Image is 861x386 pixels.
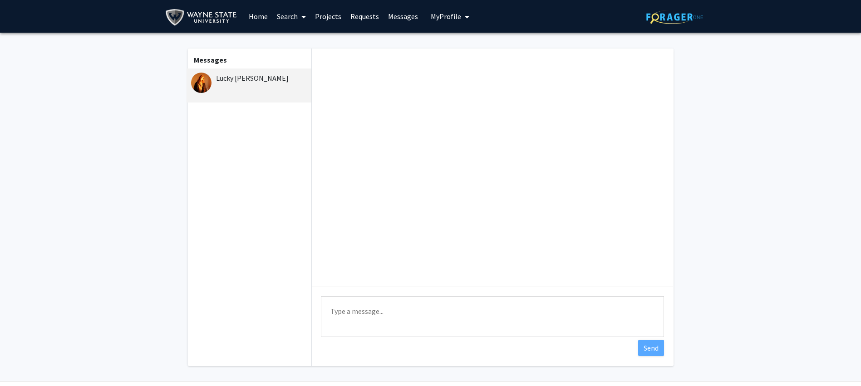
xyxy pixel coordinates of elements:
[646,10,703,24] img: ForagerOne Logo
[191,73,212,93] img: Lucky Sculley
[310,0,346,32] a: Projects
[431,12,461,21] span: My Profile
[272,0,310,32] a: Search
[244,0,272,32] a: Home
[321,296,664,337] textarea: Message
[194,55,227,64] b: Messages
[346,0,384,32] a: Requests
[7,345,39,379] iframe: Chat
[165,7,241,28] img: Wayne State University Logo
[638,340,664,356] button: Send
[384,0,423,32] a: Messages
[191,73,310,83] div: Lucky [PERSON_NAME]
